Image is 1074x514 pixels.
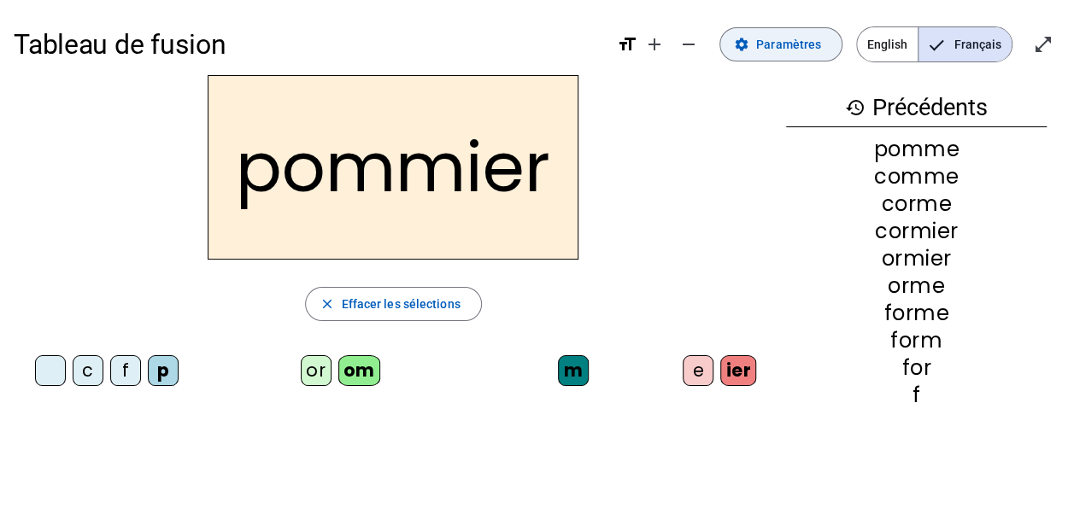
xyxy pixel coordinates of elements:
mat-button-toggle-group: Language selection [856,26,1012,62]
div: forme [786,303,1047,324]
div: e [683,355,713,386]
div: pomme [786,139,1047,160]
mat-icon: history [845,97,866,118]
mat-icon: format_size [617,34,637,55]
button: Augmenter la taille de la police [637,27,672,61]
div: c [73,355,103,386]
button: Entrer en plein écran [1026,27,1060,61]
mat-icon: remove [678,34,699,55]
div: comme [786,166,1047,187]
button: Diminuer la taille de la police [672,27,706,61]
h2: pommier [208,75,578,260]
div: f [786,385,1047,406]
div: corme [786,194,1047,214]
div: f [110,355,141,386]
span: Effacer les sélections [342,294,461,314]
div: form [786,330,1047,351]
div: om [338,355,380,386]
div: or [301,355,332,386]
div: p [148,355,179,386]
div: cormier [786,221,1047,242]
div: m [558,355,589,386]
mat-icon: add [644,34,665,55]
span: English [857,27,918,61]
mat-icon: close [320,296,335,312]
button: Paramètres [719,27,842,61]
div: ier [720,355,756,386]
span: Paramètres [756,34,821,55]
div: ormier [786,248,1047,269]
button: Effacer les sélections [305,287,482,321]
h3: Précédents [786,89,1047,127]
mat-icon: open_in_full [1033,34,1053,55]
div: orme [786,276,1047,296]
span: Français [918,27,1012,61]
div: for [786,358,1047,378]
h1: Tableau de fusion [14,17,603,72]
mat-icon: settings [734,37,749,52]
